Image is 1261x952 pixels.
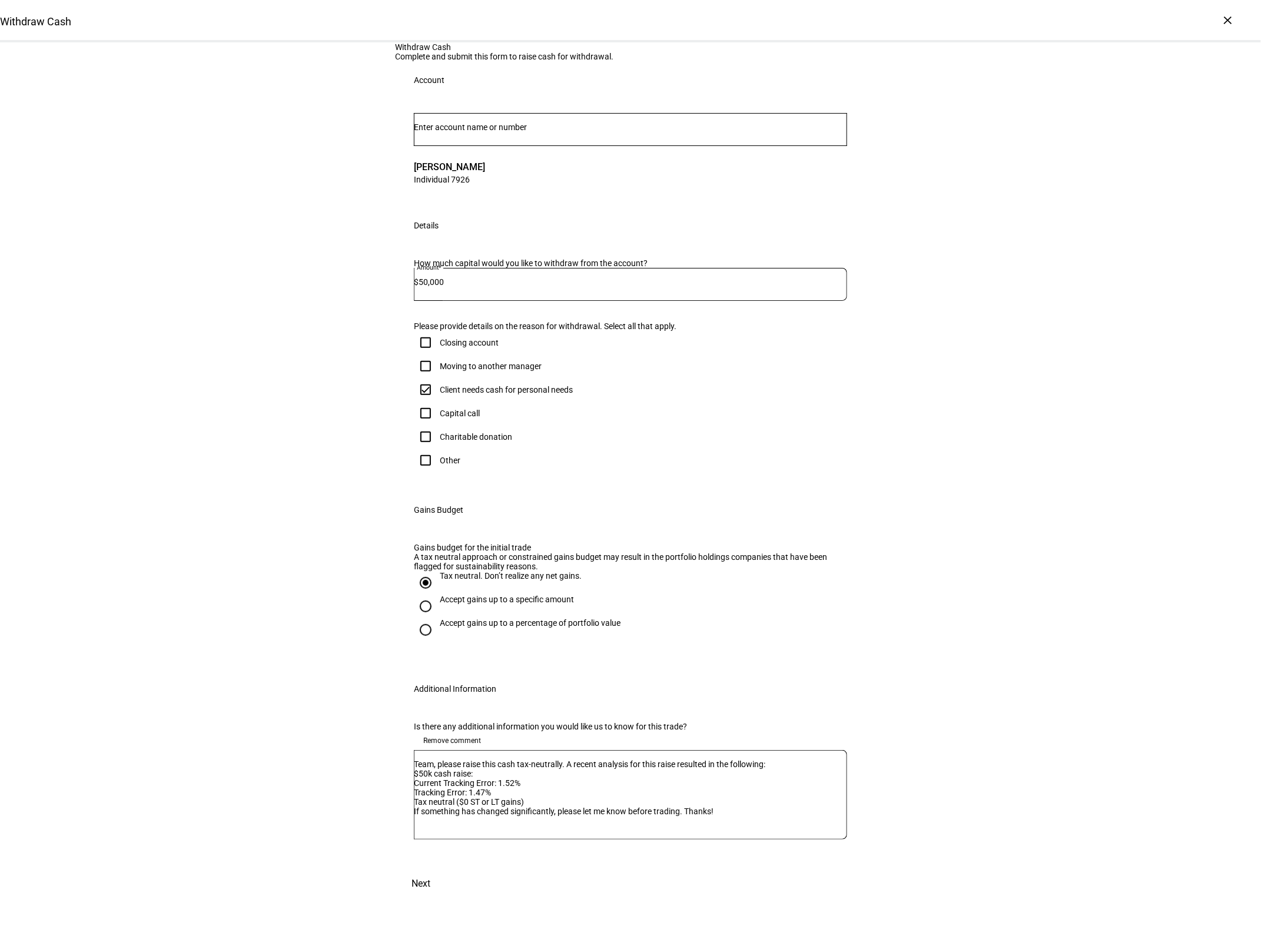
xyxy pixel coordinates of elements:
[414,505,463,515] div: Gains Budget
[1219,11,1237,29] div: ×
[395,42,866,52] div: Withdraw Cash
[440,432,512,442] div: Charitable donation
[395,52,866,61] div: Complete and submit this form to raise cash for withdrawal.
[414,277,419,287] span: $
[440,338,499,347] div: Closing account
[414,174,485,185] span: Individual 7926
[440,571,582,581] div: Tax neutral. Don’t realize any net gains.
[414,543,847,552] div: Gains budget for the initial trade
[440,409,480,418] div: Capital call
[440,618,620,628] div: Accept gains up to a percentage of portfolio value
[440,385,573,394] div: Client needs cash for personal needs
[414,731,490,750] button: Remove comment
[412,870,430,898] span: Next
[414,258,847,268] div: How much capital would you like to withdraw from the account?
[440,456,460,465] div: Other
[414,321,847,331] div: Please provide details on the reason for withdrawal. Select all that apply.
[414,221,439,230] div: Details
[414,160,485,174] span: [PERSON_NAME]
[414,122,847,132] input: Number
[414,552,847,571] div: A tax neutral approach or constrained gains budget may result in the portfolio holdings companies...
[423,731,481,750] span: Remove comment
[395,870,447,898] button: Next
[440,595,574,604] div: Accept gains up to a specific amount
[414,684,496,694] div: Additional Information
[414,75,444,85] div: Account
[440,361,542,371] div: Moving to another manager
[414,722,847,731] div: Is there any additional information you would like us to know for this trade?
[417,264,442,271] mat-label: Amount*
